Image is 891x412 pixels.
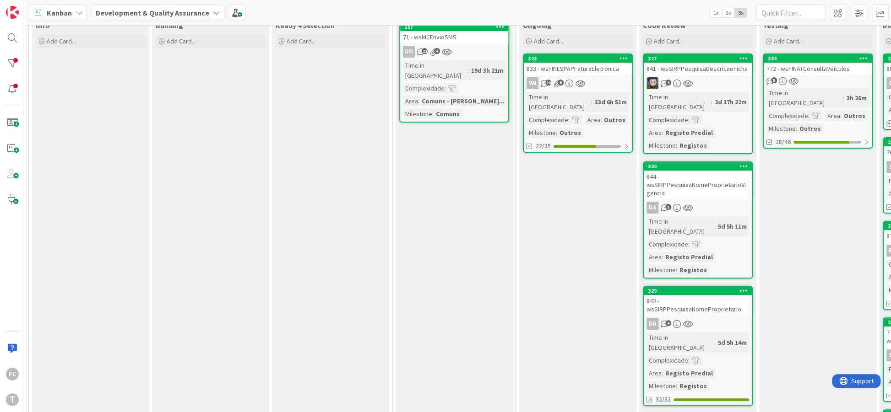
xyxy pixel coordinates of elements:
div: Milestone [647,265,676,275]
a: 323833 - wsFINESPAPFaturaEletronicaVMTime in [GEOGRAPHIC_DATA]:33d 6h 51mComplexidade:Area:Outros... [523,54,633,153]
div: Outros [557,128,583,138]
span: : [711,97,712,107]
div: 327 [644,54,752,63]
span: : [843,93,844,103]
span: : [418,96,419,106]
span: : [568,115,570,125]
div: 844 - wsSIRPPesquisaNomeProprietarioVigencia [644,171,752,199]
div: Time in [GEOGRAPHIC_DATA] [527,92,591,112]
span: : [808,111,810,121]
span: : [688,239,690,249]
span: : [556,128,557,138]
div: DA [647,202,658,214]
div: T [6,393,19,406]
span: : [662,368,663,378]
div: 841 - wsSIRPPesquisaDescricaoFicha [644,63,752,75]
div: 323 [524,54,632,63]
div: Complexidade [647,355,688,365]
span: : [432,109,434,119]
span: 32/32 [656,395,671,404]
div: 329843 - wsSIRPPesquisaNomeProprietario [644,287,752,315]
div: Complexidade [403,83,445,93]
div: Area [647,252,662,262]
a: 329843 - wsSIRPPesquisaNomeProprietarioDATime in [GEOGRAPHIC_DATA]:5d 5h 14mComplexidade:Area:Reg... [643,286,753,406]
div: 323 [528,55,632,62]
span: : [840,111,842,121]
div: DA [644,318,752,330]
div: 3h 26m [844,93,869,103]
a: 25771 - wsMCEnvioSMSGNTime in [GEOGRAPHIC_DATA]:19d 3h 21mComplexidade:Area:Comuns - [PERSON_NAME... [399,22,509,123]
span: 38/46 [776,137,791,147]
div: 33d 6h 51m [592,97,629,107]
span: : [591,97,592,107]
span: Add Card... [774,37,803,45]
span: 4 [434,48,440,54]
div: Area [647,128,662,138]
span: : [662,128,663,138]
span: 12 [422,48,428,54]
span: : [688,355,690,365]
div: 384772 - wsFINATConsultaVeiculos [764,54,872,75]
div: Registos [677,140,709,150]
div: 327 [648,55,752,62]
b: Development & Quality Assurance [96,8,209,17]
span: Kanban [47,7,72,18]
div: Complexidade [527,115,568,125]
span: : [467,65,469,75]
div: 323833 - wsFINESPAPFaturaEletronica [524,54,632,75]
div: DA [647,318,658,330]
div: GN [403,46,415,58]
div: Area [403,96,418,106]
span: : [676,265,677,275]
a: 327841 - wsSIRPPesquisaDescricaoFichaLSTime in [GEOGRAPHIC_DATA]:2d 17h 22mComplexidade:Area:Regi... [643,54,753,154]
div: Area [585,115,600,125]
span: Add Card... [654,37,683,45]
span: 3x [734,8,747,17]
div: LS [644,77,752,89]
div: Comuns [434,109,462,119]
div: Registos [677,265,709,275]
div: Outros [602,115,628,125]
div: 257 [400,23,508,31]
div: Time in [GEOGRAPHIC_DATA] [647,216,714,236]
div: 384 [768,55,872,62]
span: 4 [665,80,671,86]
div: Time in [GEOGRAPHIC_DATA] [647,92,711,112]
div: 2d 17h 22m [712,97,749,107]
div: VM [524,77,632,89]
div: Milestone [766,123,796,134]
span: 2x [722,8,734,17]
div: Time in [GEOGRAPHIC_DATA] [766,88,843,108]
span: : [676,381,677,391]
div: 843 - wsSIRPPesquisaNomeProprietario [644,295,752,315]
span: 1x [710,8,722,17]
span: 22/35 [536,141,551,151]
div: 25771 - wsMCEnvioSMS [400,23,508,43]
span: 4 [665,320,671,326]
div: Outros [797,123,823,134]
div: Outros [842,111,868,121]
span: : [662,252,663,262]
span: : [714,221,716,231]
div: Milestone [647,140,676,150]
img: Visit kanbanzone.com [6,6,19,19]
div: Milestone [403,109,432,119]
span: : [676,140,677,150]
div: Time in [GEOGRAPHIC_DATA] [403,60,467,80]
div: 327841 - wsSIRPPesquisaDescricaoFicha [644,54,752,75]
div: Registo Predial [663,128,715,138]
div: 329 [648,288,752,294]
span: Add Card... [47,37,76,45]
a: 384772 - wsFINATConsultaVeiculosTime in [GEOGRAPHIC_DATA]:3h 26mComplexidade:Area:OutrosMilestone... [763,54,873,149]
input: Quick Filter... [756,5,825,21]
div: Complexidade [766,111,808,121]
div: Complexidade [647,239,688,249]
span: Add Card... [287,37,316,45]
span: : [445,83,446,93]
div: 71 - wsMCEnvioSMS [400,31,508,43]
div: Registo Predial [663,252,715,262]
div: Area [647,368,662,378]
div: 257 [404,24,508,30]
span: Add Card... [534,37,563,45]
span: : [600,115,602,125]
